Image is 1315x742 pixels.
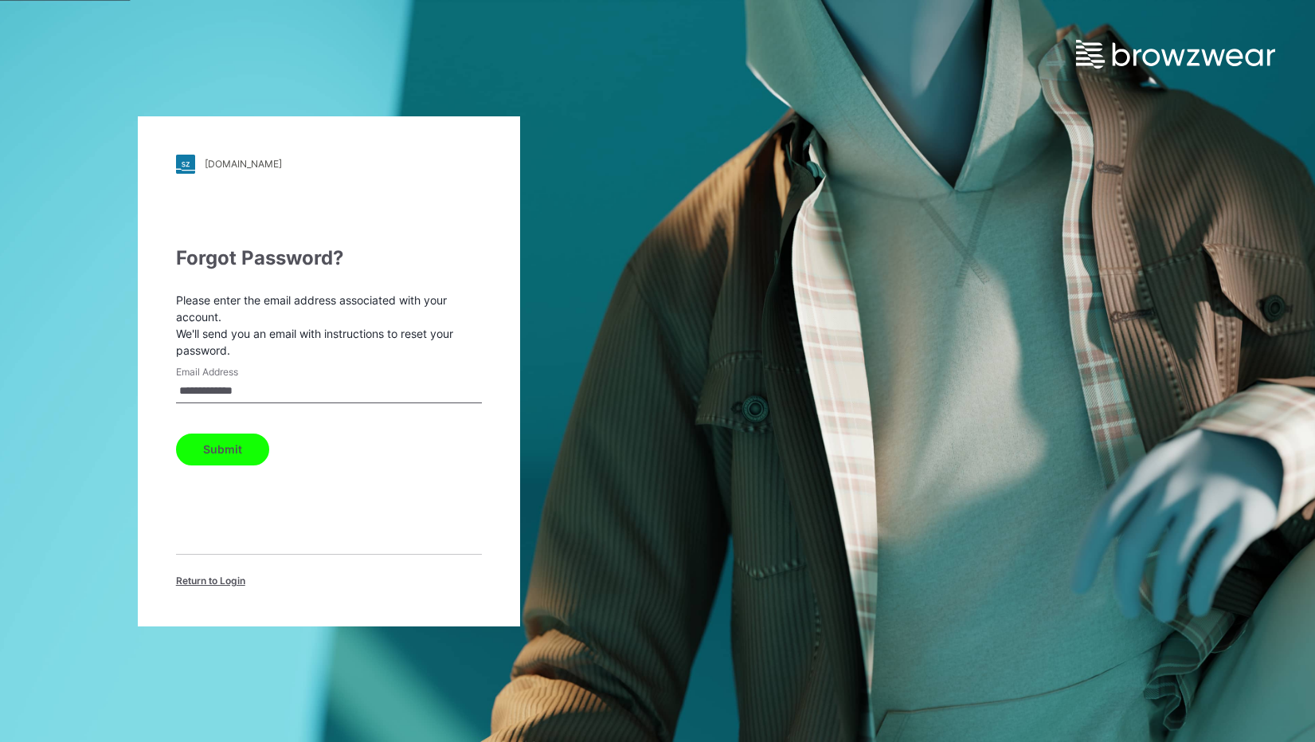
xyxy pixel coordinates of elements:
div: Forgot Password? [176,244,482,273]
button: Submit [176,434,269,465]
img: stylezone-logo.562084cfcfab977791bfbf7441f1a819.svg [176,155,195,174]
div: [DOMAIN_NAME] [205,158,282,170]
a: [DOMAIN_NAME] [176,155,482,174]
span: Return to Login [176,574,245,588]
img: browzwear-logo.e42bd6dac1945053ebaf764b6aa21510.svg [1076,40,1275,69]
label: Email Address [176,365,288,379]
p: Please enter the email address associated with your account. We'll send you an email with instruc... [176,292,482,359]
